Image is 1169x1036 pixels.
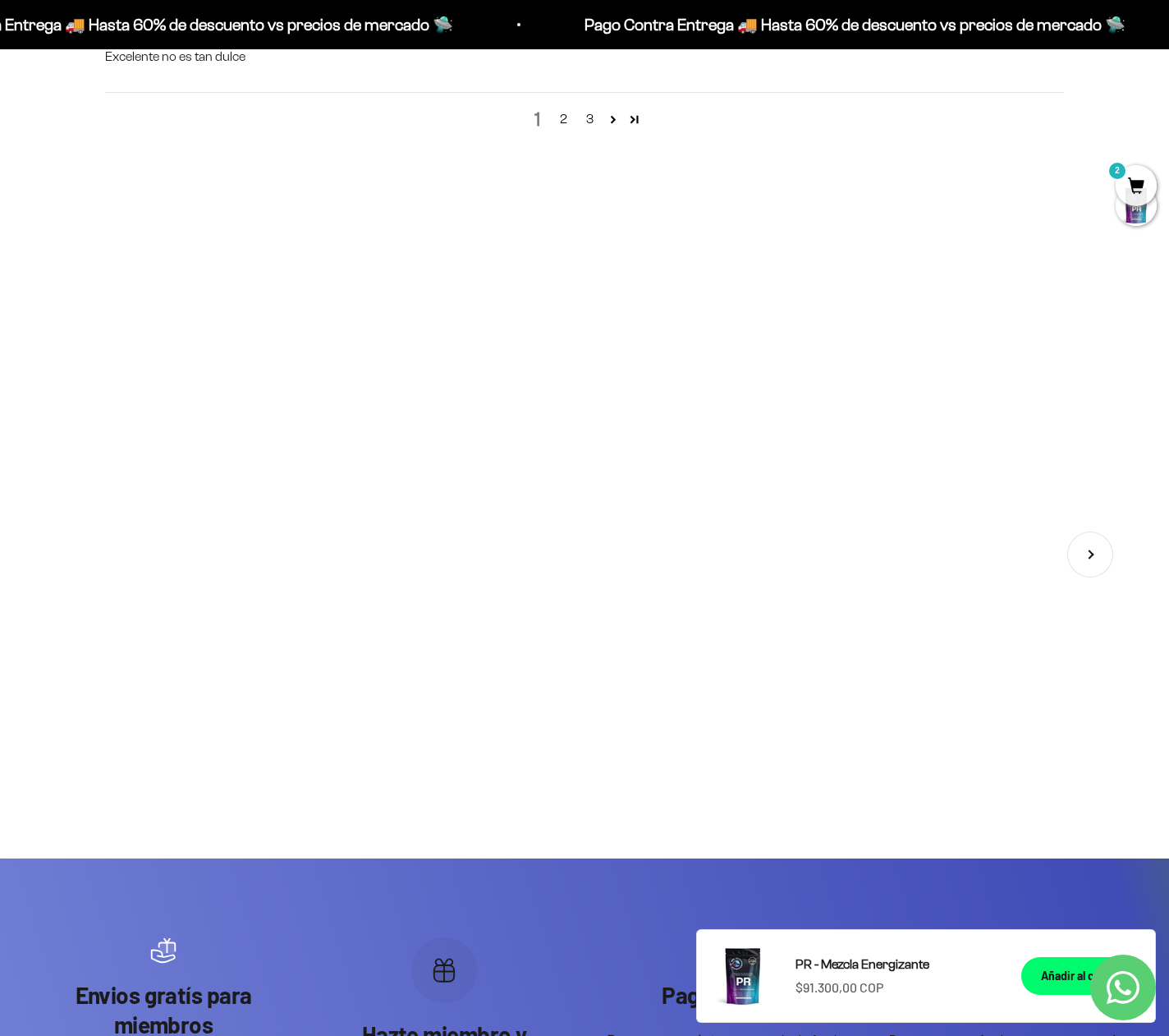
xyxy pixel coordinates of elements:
a: Page 3 [576,109,603,129]
button: Añadir al carrito [1021,957,1142,995]
div: Añadir al carrito [1041,967,1122,985]
a: PR - Mezcla Energizante [795,954,1002,975]
a: Page 5 [624,108,645,130]
p: Excelente no es tan dulce [105,48,1064,66]
a: 2 [1116,178,1157,196]
a: Page 2 [603,108,624,130]
p: Pago Contra Entrega 🚚 Hasta 60% de descuento vs precios de mercado 🛸 [487,12,1028,38]
a: Page 2 [550,109,576,129]
p: Pago Seguro [601,980,849,1010]
sale-price: $91.300,00 COP [795,977,883,998]
mark: 2 [1107,161,1127,181]
img: PR - Mezcla Energizante [710,943,776,1009]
